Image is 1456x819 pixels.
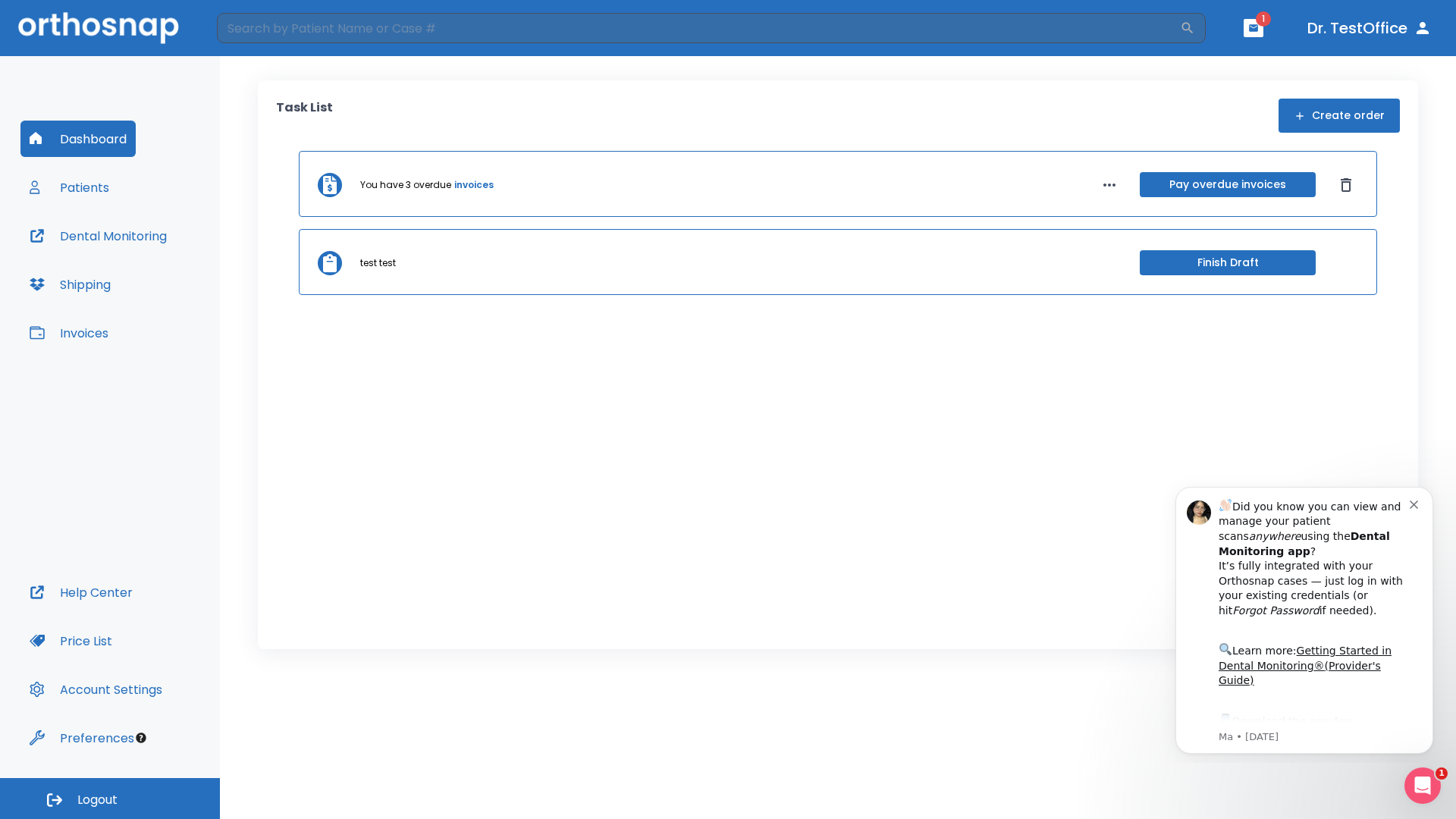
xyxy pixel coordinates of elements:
[1334,173,1358,197] button: Dismiss
[217,13,1180,43] input: Search by Patient Name or Case #
[1140,172,1316,197] button: Pay overdue invoices
[360,178,451,192] p: You have 3 overdue
[1140,250,1316,275] button: Finish Draft
[134,731,148,745] div: Tooltip anchor
[20,623,121,659] button: Price List
[20,121,136,157] button: Dashboard
[20,720,143,756] button: Preferences
[1436,767,1448,780] span: 1
[1404,767,1441,804] iframe: Intercom live chat
[1256,11,1271,27] span: 1
[20,169,118,206] button: Patients
[66,257,257,271] p: Message from Ma, sent 7w ago
[20,671,171,708] button: Account Settings
[1153,473,1456,763] iframe: Intercom notifications message
[20,574,142,610] button: Help Center
[77,792,118,808] span: Logout
[20,218,176,254] button: Dental Monitoring
[276,99,333,133] p: Task List
[20,315,118,351] button: Invoices
[66,242,201,269] a: App Store
[1279,99,1400,133] button: Create order
[257,24,269,36] button: Dismiss notification
[360,256,396,270] p: test test
[18,12,179,43] img: Orthosnap
[1301,14,1438,42] button: Dr. TestOffice
[66,238,257,315] div: Download the app: | ​ Let us know if you need help getting started!
[20,266,120,303] button: Shipping
[454,178,494,192] a: invoices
